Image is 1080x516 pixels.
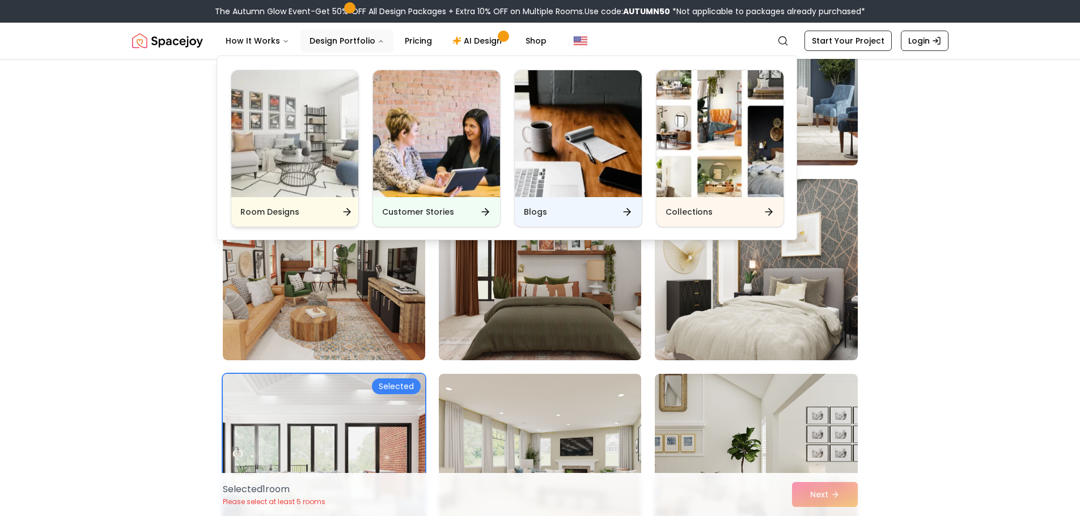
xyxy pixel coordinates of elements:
a: Spacejoy [132,29,203,52]
div: The Autumn Glow Event-Get 50% OFF All Design Packages + Extra 10% OFF on Multiple Rooms. [215,6,865,17]
div: Design Portfolio [217,56,798,241]
b: AUTUMN50 [623,6,670,17]
a: Customer StoriesCustomer Stories [372,70,501,227]
a: Pricing [396,29,441,52]
h6: Room Designs [240,206,299,218]
p: Selected 1 room [223,483,325,496]
img: Room room-4 [223,179,425,360]
img: United States [574,34,587,48]
nav: Main [217,29,556,52]
h6: Collections [666,206,713,218]
a: AI Design [443,29,514,52]
h6: Customer Stories [382,206,454,218]
a: Room DesignsRoom Designs [231,70,359,227]
span: *Not applicable to packages already purchased* [670,6,865,17]
h6: Blogs [524,206,547,218]
button: Design Portfolio [300,29,393,52]
a: Login [901,31,948,51]
img: Room room-6 [655,179,857,360]
img: Collections [657,70,783,197]
a: CollectionsCollections [656,70,784,227]
a: Start Your Project [804,31,892,51]
div: Selected [372,378,421,394]
img: Room Designs [231,70,358,197]
span: Use code: [585,6,670,17]
a: BlogsBlogs [514,70,642,227]
nav: Global [132,23,948,59]
p: Please select at least 5 rooms [223,497,325,506]
button: How It Works [217,29,298,52]
img: Blogs [515,70,642,197]
a: Shop [516,29,556,52]
img: Spacejoy Logo [132,29,203,52]
img: Customer Stories [373,70,500,197]
img: Room room-5 [439,179,641,360]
